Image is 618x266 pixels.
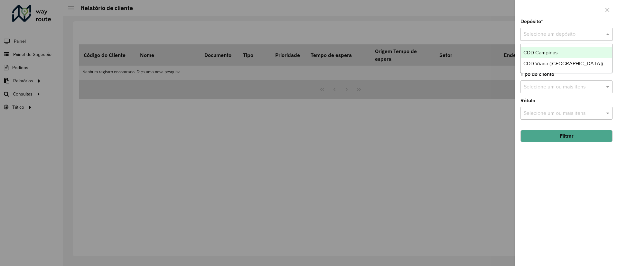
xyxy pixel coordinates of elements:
[523,50,557,55] span: CDD Campinas
[520,44,613,73] ng-dropdown-panel: Options list
[520,18,543,25] label: Depósito
[523,61,603,66] span: CDD Viana ([GEOGRAPHIC_DATA])
[520,130,613,142] button: Filtrar
[520,70,554,78] label: Tipo de cliente
[520,97,535,105] label: Rótulo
